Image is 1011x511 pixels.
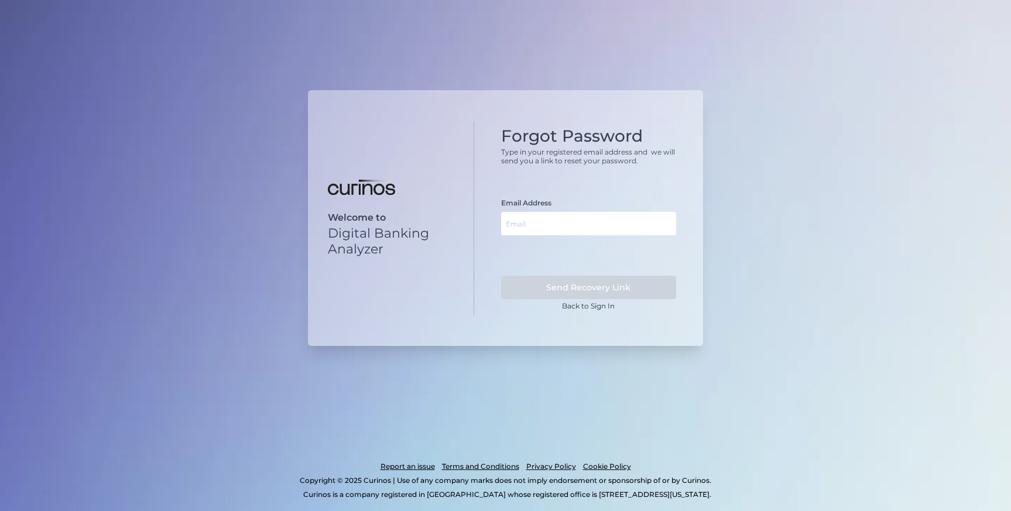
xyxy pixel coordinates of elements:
button: Send Recovery Link [501,276,677,299]
p: Welcome to [328,212,454,223]
p: Copyright © 2025 Curinos | Use of any company marks does not imply endorsement or sponsorship of ... [57,474,954,488]
a: Report an issue [381,459,435,474]
p: Digital Banking Analyzer [328,225,454,257]
img: Digital Banking Analyzer [328,180,395,195]
a: Cookie Policy [583,459,631,474]
a: Back to Sign In [562,301,615,310]
input: Email [501,212,677,235]
label: Email Address [501,198,551,207]
a: Privacy Policy [526,459,576,474]
h1: Forgot Password [501,126,677,146]
a: Terms and Conditions [442,459,519,474]
p: Type in your registered email address and we will send you a link to reset your password. [501,148,677,165]
p: Curinos is a company registered in [GEOGRAPHIC_DATA] whose registered office is [STREET_ADDRESS][... [61,488,954,502]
